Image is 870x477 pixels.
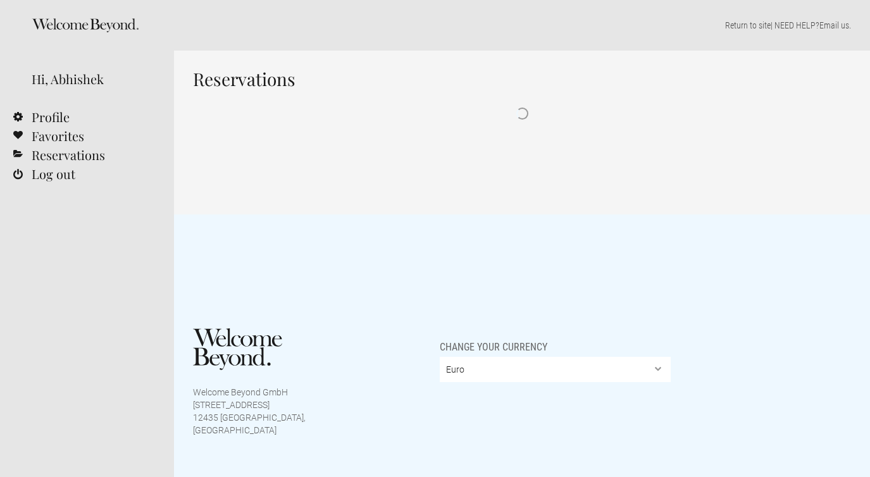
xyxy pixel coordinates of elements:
[193,328,282,370] img: Welcome Beyond
[440,328,547,354] span: Change your currency
[193,386,306,437] p: Welcome Beyond GmbH [STREET_ADDRESS] 12435 [GEOGRAPHIC_DATA], [GEOGRAPHIC_DATA]
[193,19,851,32] p: | NEED HELP? .
[32,70,155,89] div: Hi, Abhishek
[725,20,771,30] a: Return to site
[440,357,671,382] select: Change your currency
[819,20,849,30] a: Email us
[193,70,851,89] h1: Reservations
